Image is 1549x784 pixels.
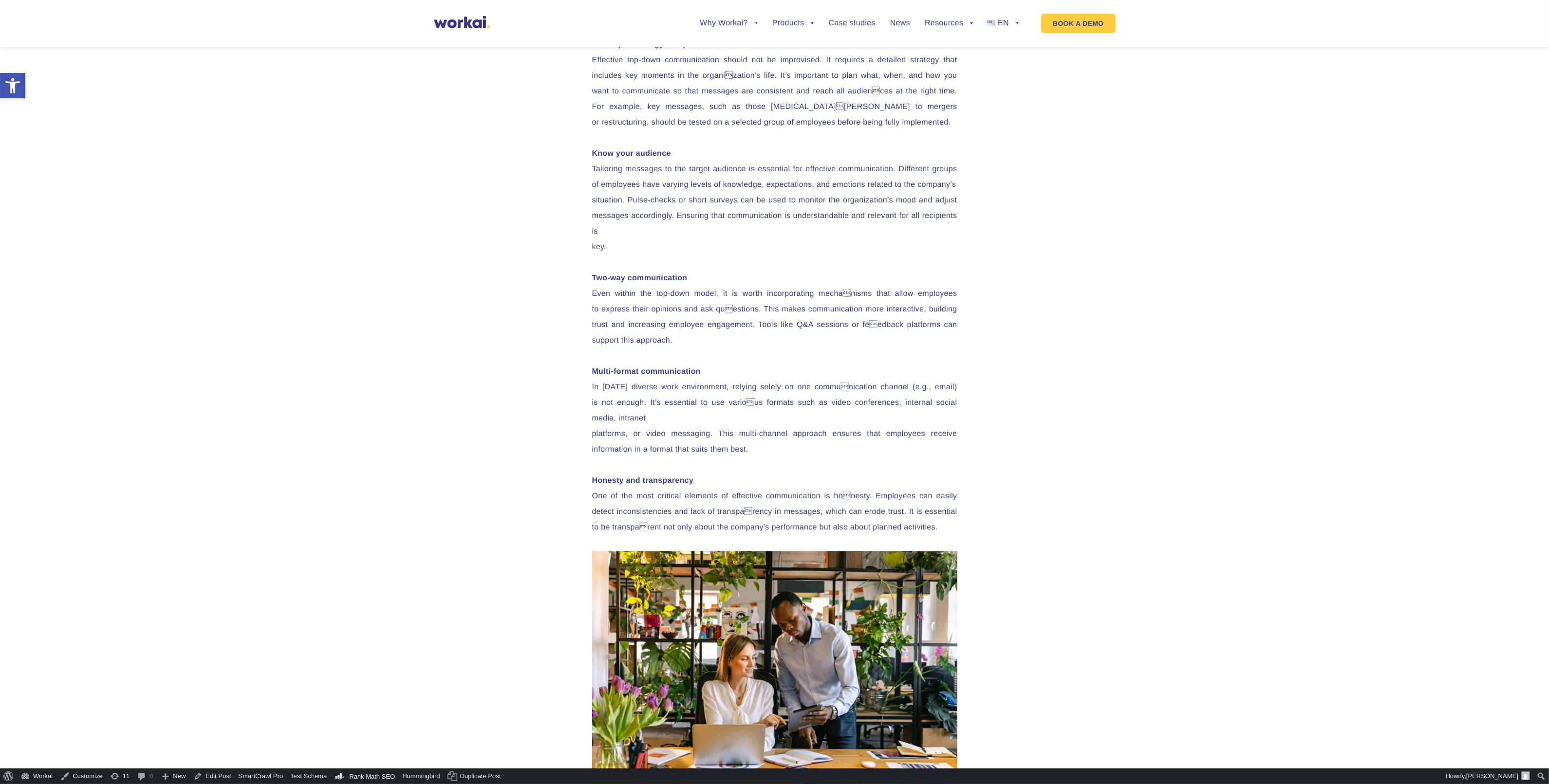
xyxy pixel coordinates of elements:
[331,768,399,784] a: Rank Math Dashboard
[399,768,444,784] a: Hummingbird
[17,768,56,784] a: Workai
[592,149,671,158] strong: Know your audience
[173,768,186,784] span: New
[890,19,910,27] a: News
[592,476,694,485] strong: Honesty and transparency
[149,768,153,784] span: 0
[592,364,957,457] p: In [DATE] diverse work environment, relying solely on one communication channel (e.g., email) is...
[1466,772,1518,780] span: [PERSON_NAME]
[592,146,957,255] p: Tailoring messages to the target audience is essential for effective communication. Different gro...
[592,37,957,130] p: Effective top-down communication should not be improvised. It requires a detailed strategy that i...
[592,274,688,282] strong: Two-way communication
[998,19,1009,27] span: EN
[592,473,957,535] p: One of the most critical elements of effective communication is honesty. Employees can easily de...
[5,700,268,779] iframe: Popup CTA
[349,773,395,780] span: Rank Math SEO
[592,271,957,348] p: Even within the top-down model, it is worth incorporating mechanisms that allow employees to exp...
[189,768,235,784] a: Edit Post
[700,19,757,27] a: Why Workai?
[592,367,701,376] strong: Multi-format communication
[1442,768,1534,784] a: Howdy,
[988,19,1019,27] a: EN
[772,19,814,27] a: Products
[235,768,287,784] a: SmartCrawl Pro
[828,19,875,27] a: Case studies
[287,768,331,784] a: Test Schema
[123,768,130,784] span: 11
[1041,14,1115,33] a: BOOK A DEMO
[56,768,106,784] a: Customize
[460,768,501,784] span: Duplicate Post
[925,19,973,27] a: Resources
